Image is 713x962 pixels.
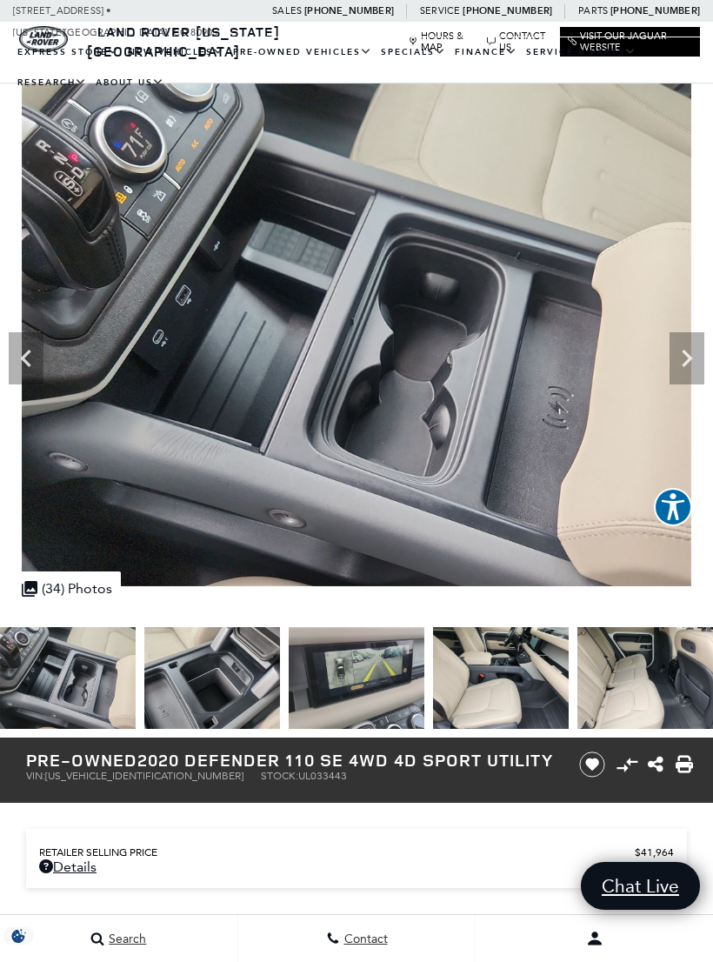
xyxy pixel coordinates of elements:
[26,751,557,770] h1: 2020 Defender 110 SE 4WD 4D Sport Utility
[376,37,450,68] a: Specials
[304,4,394,17] a: [PHONE_NUMBER]
[13,37,123,68] a: EXPRESS STORE
[91,68,169,98] a: About Us
[614,752,640,778] button: Compare Vehicle
[670,332,704,384] div: Next
[144,627,280,729] img: Used 2020 Fuji White Land Rover SE image 25
[39,858,674,875] a: Details
[476,917,713,960] button: Open user profile menu
[635,846,674,858] span: $41,964
[26,770,45,782] span: VIN:
[19,26,68,52] img: Land Rover
[581,862,700,910] a: Chat Live
[39,846,674,858] a: Retailer Selling Price $41,964
[610,4,700,17] a: [PHONE_NUMBER]
[123,37,229,68] a: New Vehicles
[648,754,663,775] a: Share this Pre-Owned 2020 Defender 110 SE 4WD 4D Sport Utility
[676,754,693,775] a: Print this Pre-Owned 2020 Defender 110 SE 4WD 4D Sport Utility
[522,37,641,68] a: Service & Parts
[13,68,91,98] a: Research
[39,846,635,858] span: Retailer Selling Price
[487,30,551,53] a: Contact Us
[450,37,522,68] a: Finance
[229,37,376,68] a: Pre-Owned Vehicles
[87,23,280,61] a: Land Rover [US_STATE][GEOGRAPHIC_DATA]
[568,30,692,53] a: Visit Our Jaguar Website
[654,488,692,526] button: Explore your accessibility options
[340,932,388,946] span: Contact
[298,770,347,782] span: UL033443
[13,571,121,605] div: (34) Photos
[261,770,298,782] span: Stock:
[573,751,611,778] button: Save vehicle
[104,932,146,946] span: Search
[577,627,713,729] img: Used 2020 Fuji White Land Rover SE image 28
[289,627,424,729] img: Used 2020 Fuji White Land Rover SE image 26
[13,5,217,38] a: [STREET_ADDRESS] • [US_STATE][GEOGRAPHIC_DATA], CO 80905
[9,332,43,384] div: Previous
[409,30,478,53] a: Hours & Map
[19,26,68,52] a: land-rover
[433,627,569,729] img: Used 2020 Fuji White Land Rover SE image 27
[463,4,552,17] a: [PHONE_NUMBER]
[45,770,243,782] span: [US_VEHICLE_IDENTIFICATION_NUMBER]
[654,488,692,530] aside: Accessibility Help Desk
[13,37,700,98] nav: Main Navigation
[26,748,137,772] strong: Pre-Owned
[593,874,688,898] span: Chat Live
